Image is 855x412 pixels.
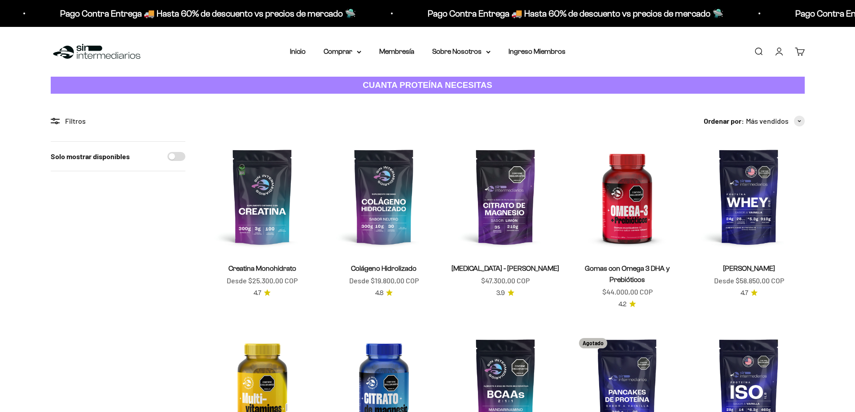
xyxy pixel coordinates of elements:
a: Gomas con Omega 3 DHA y Prebióticos [585,265,670,283]
a: [PERSON_NAME] [723,265,775,272]
a: 4.74.7 de 5.0 estrellas [254,288,271,298]
a: CUANTA PROTEÍNA NECESITAS [51,77,805,94]
a: 3.93.9 de 5.0 estrellas [496,288,514,298]
a: 4.84.8 de 5.0 estrellas [375,288,393,298]
span: 4.7 [254,288,261,298]
button: Más vendidos [746,115,805,127]
span: 3.9 [496,288,505,298]
span: 4.2 [618,299,627,309]
strong: CUANTA PROTEÍNA NECESITAS [363,80,492,90]
sale-price: Desde $19.800,00 COP [349,275,419,286]
p: Pago Contra Entrega 🚚 Hasta 60% de descuento vs precios de mercado 🛸 [58,6,354,21]
a: 4.24.2 de 5.0 estrellas [618,299,636,309]
a: Creatina Monohidrato [228,265,296,272]
a: Ingreso Miembros [509,48,566,55]
sale-price: $44.000,00 COP [602,286,653,298]
p: Pago Contra Entrega 🚚 Hasta 60% de descuento vs precios de mercado 🛸 [426,6,722,21]
span: 4.8 [375,288,383,298]
label: Solo mostrar disponibles [51,151,130,162]
span: 4.7 [741,288,748,298]
summary: Comprar [324,46,361,57]
div: Filtros [51,115,185,127]
sale-price: Desde $25.300,00 COP [227,275,298,286]
summary: Sobre Nosotros [432,46,491,57]
span: Ordenar por: [704,115,744,127]
a: Inicio [290,48,306,55]
a: Colágeno Hidrolizado [351,265,417,272]
a: Membresía [379,48,414,55]
a: [MEDICAL_DATA] - [PERSON_NAME] [452,265,559,272]
sale-price: Desde $58.850,00 COP [714,275,784,286]
a: 4.74.7 de 5.0 estrellas [741,288,758,298]
span: Más vendidos [746,115,789,127]
sale-price: $47.300,00 COP [481,275,530,286]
